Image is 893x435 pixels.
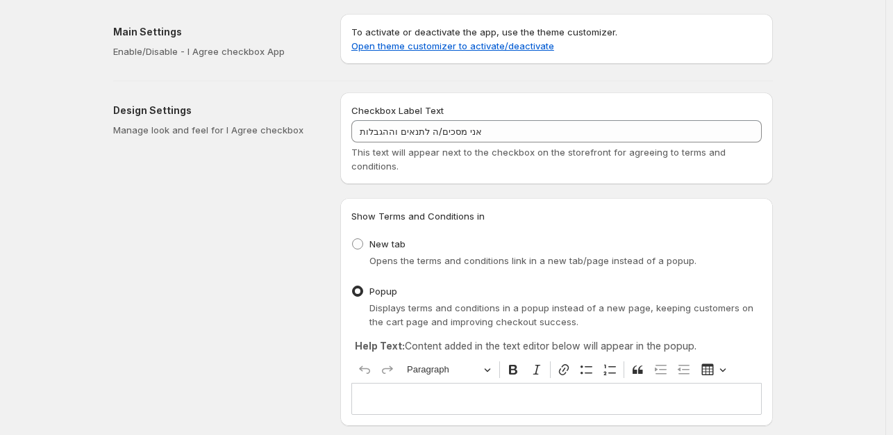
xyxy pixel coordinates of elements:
[351,40,554,51] a: Open theme customizer to activate/deactivate
[369,302,753,327] span: Displays terms and conditions in a popup instead of a new page, keeping customers on the cart pag...
[369,286,397,297] span: Popup
[369,238,406,249] span: New tab
[113,44,318,58] p: Enable/Disable - I Agree checkbox App
[113,123,318,137] p: Manage look and feel for I Agree checkbox
[351,25,762,53] p: To activate or deactivate the app, use the theme customizer.
[369,255,696,266] span: Opens the terms and conditions link in a new tab/page instead of a popup.
[355,340,405,352] strong: Help Text:
[113,104,318,117] h2: Design Settings
[351,147,726,172] span: This text will appear next to the checkbox on the storefront for agreeing to terms and conditions.
[351,105,444,116] span: Checkbox Label Text
[351,383,762,414] div: Editor editing area: main. Press Alt+0 for help.
[355,339,758,353] p: Content added in the text editor below will appear in the popup.
[351,211,485,222] span: Show Terms and Conditions in
[407,361,479,378] span: Paragraph
[401,359,496,381] button: Paragraph, Heading
[113,25,318,39] h2: Main Settings
[351,356,762,383] div: Editor toolbar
